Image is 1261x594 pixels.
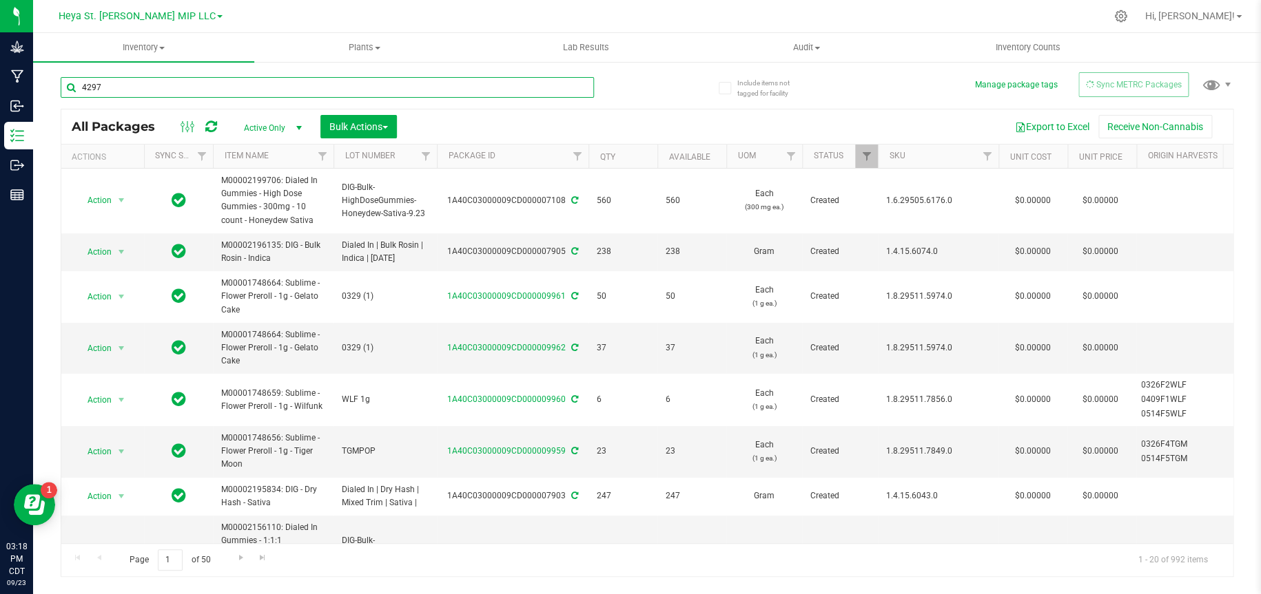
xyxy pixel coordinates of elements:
a: Filter [855,145,878,168]
inline-svg: Manufacturing [10,70,24,83]
span: Each [735,387,794,413]
span: M00001748664: Sublime - Flower Preroll - 1g - Gelato Cake [221,328,325,368]
span: Dialed In | Bulk Rosin | Indica | [DATE] [342,239,429,265]
span: Sync from Compliance System [569,446,578,456]
span: $0.00000 [1076,242,1125,262]
span: select [113,242,130,262]
a: Inventory [33,33,254,62]
inline-svg: Outbound [10,158,24,172]
span: 50 [597,290,649,303]
button: Manage package tags [975,79,1058,91]
a: Filter [976,145,998,168]
a: Go to the last page [253,549,273,568]
input: 1 [158,549,183,571]
span: Gram [735,489,794,502]
p: (1 g ea.) [735,297,794,310]
p: (1 g ea.) [735,348,794,361]
a: Filter [190,145,213,168]
span: Each [735,335,794,361]
div: 1A40C03000009CD000007905 [435,245,591,258]
span: 247 [597,489,649,502]
span: Inventory [33,41,254,54]
td: $0.00000 [998,233,1067,271]
td: $0.00000 [998,426,1067,478]
span: $0.00000 [1076,441,1125,461]
span: Action [75,390,112,410]
span: Sync from Compliance System [569,195,578,205]
span: $0.00000 [1076,338,1125,358]
a: SKU [889,151,905,160]
iframe: Resource center [14,484,55,525]
span: $0.00000 [1076,191,1125,211]
span: 1.8.29511.7856.0 [886,393,990,406]
span: $0.00000 [1076,390,1125,410]
span: 238 [666,245,718,258]
a: 1A40C03000009CD000009962 [447,343,566,352]
span: 238 [597,245,649,258]
span: Each [735,438,794,465]
span: 247 [666,489,718,502]
span: Audit [697,41,916,54]
a: Status [813,151,843,160]
div: 1A40C03000009CD000007903 [435,489,591,502]
span: 0329 (1) [342,341,429,354]
span: Each [735,541,794,567]
span: Action [75,287,112,306]
a: Filter [566,145,588,168]
span: 0329 (1) [342,290,429,303]
div: Manage settings [1112,10,1129,23]
span: 1.8.29511.5974.0 [886,341,990,354]
a: Available [668,152,710,162]
p: 09/23 [6,577,27,588]
inline-svg: Grow [10,40,24,54]
a: Origin Harvests [1147,151,1217,160]
span: Lab Results [544,41,627,54]
span: M00002156110: Dialed In Gummies - 1:1:1 THC/CBD/CBN Gummies - 100mg - 20 count - Acai [PERSON_NAM... [221,521,325,587]
span: 1.4.15.6043.0 [886,489,990,502]
p: 03:18 PM CDT [6,540,27,577]
span: In Sync [172,338,186,357]
span: select [113,442,130,461]
span: Sync from Compliance System [569,291,578,301]
span: Sync from Compliance System [569,491,578,500]
span: 1.8.29511.7849.0 [886,445,990,458]
span: Created [810,393,870,406]
p: (300 mg ea.) [735,200,794,213]
span: 6 [666,393,718,406]
span: Page of 50 [118,549,222,571]
button: Receive Non-Cannabis [1098,115,1212,138]
span: 37 [666,341,718,354]
a: Filter [414,145,437,168]
td: $0.00000 [998,169,1067,233]
span: select [113,390,130,410]
span: Each [735,187,794,213]
span: In Sync [172,390,186,409]
span: select [113,339,130,358]
td: $0.00000 [998,478,1067,516]
span: Action [75,487,112,506]
span: Each [735,284,794,310]
span: Heya St. [PERSON_NAME] MIP LLC [59,10,216,22]
a: 1A40C03000009CD000009959 [447,446,566,456]
a: Plants [254,33,475,62]
span: DIG-Bulk-InnovationSleep-AcaiBerry-9.17.25 [342,534,429,574]
td: $0.00000 [998,271,1067,323]
button: Export to Excel [1006,115,1098,138]
a: Inventory Counts [917,33,1138,62]
a: 1A40C03000009CD000009961 [447,291,566,301]
a: Unit Cost [1009,152,1051,162]
td: $0.00000 [998,374,1067,426]
a: Item Name [224,151,268,160]
span: Sync from Compliance System [569,394,578,404]
a: Lab Results [475,33,697,62]
input: Search Package ID, Item Name, SKU, Lot or Part Number... [61,77,594,98]
span: 6 [597,393,649,406]
span: DIG-Bulk-HighDoseGummies-Honeydew-Sativa-9.23 [342,181,429,221]
span: 23 [666,445,718,458]
span: M00001748664: Sublime - Flower Preroll - 1g - Gelato Cake [221,277,325,317]
span: Action [75,242,112,262]
a: Package ID [448,151,495,160]
span: Created [810,245,870,258]
span: M00001748656: Sublime - Flower Preroll - 1g - Tiger Moon [221,432,325,471]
